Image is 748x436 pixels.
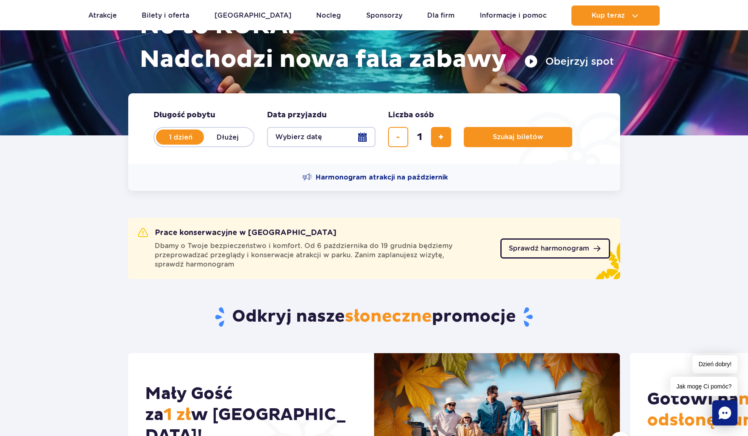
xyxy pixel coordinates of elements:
a: Atrakcje [88,5,117,26]
span: słoneczne [345,306,432,327]
a: Dla firm [427,5,455,26]
span: Dzień dobry! [692,355,737,373]
span: 1 zł [164,404,191,425]
form: Planowanie wizyty w Park of Poland [128,93,620,164]
label: Dłużej [204,128,252,146]
a: Harmonogram atrakcji na październik [302,172,448,182]
span: Jak mogę Ci pomóc? [670,377,737,396]
span: Harmonogram atrakcji na październik [316,173,448,182]
a: Sprawdź harmonogram [500,238,610,259]
input: liczba biletów [410,127,430,147]
button: usuń bilet [388,127,408,147]
button: Kup teraz [571,5,660,26]
span: Długość pobytu [153,110,215,120]
span: Dbamy o Twoje bezpieczeństwo i komfort. Od 6 października do 19 grudnia będziemy przeprowadzać pr... [155,241,490,269]
h2: Prace konserwacyjne w [GEOGRAPHIC_DATA] [138,228,336,238]
button: Szukaj biletów [464,127,572,147]
h2: Odkryj nasze promocje [128,306,620,328]
a: Nocleg [316,5,341,26]
a: Bilety i oferta [142,5,189,26]
span: Szukaj biletów [493,133,543,141]
label: 1 dzień [157,128,205,146]
span: Sprawdź harmonogram [509,245,589,252]
div: Chat [712,400,737,425]
a: [GEOGRAPHIC_DATA] [214,5,291,26]
span: Data przyjazdu [267,110,327,120]
span: Kup teraz [592,12,625,19]
a: Sponsorzy [366,5,402,26]
span: Liczba osób [388,110,434,120]
button: Wybierz datę [267,127,375,147]
a: Informacje i pomoc [480,5,547,26]
h1: No to RURA! Nadchodzi nowa fala zabawy [140,9,614,77]
button: Obejrzyj spot [524,55,614,68]
button: dodaj bilet [431,127,451,147]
